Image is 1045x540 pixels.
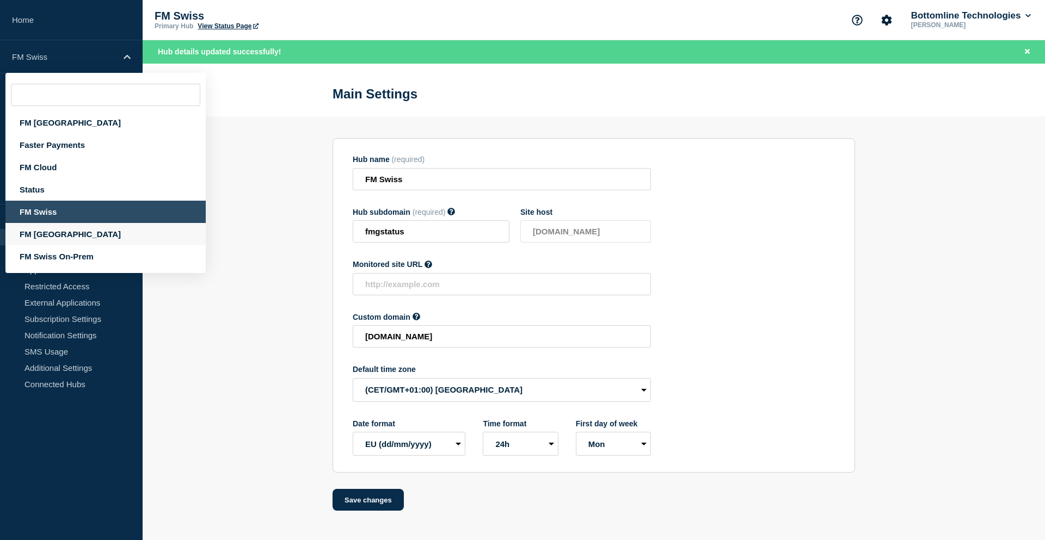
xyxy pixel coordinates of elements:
[353,365,651,374] div: Default time zone
[520,208,651,216] div: Site host
[520,220,651,243] input: Site host
[333,489,404,511] button: Save changes
[198,22,258,30] a: View Status Page
[155,10,372,22] p: FM Swiss
[353,432,465,456] select: Date format
[5,245,206,268] div: FM Swiss On-Prem
[846,9,869,32] button: Support
[909,21,1022,29] p: [PERSON_NAME]
[875,9,898,32] button: Account settings
[576,419,651,428] div: First day of week
[12,52,116,61] p: FM Swiss
[483,432,558,456] select: Time format
[353,220,509,243] input: sample
[158,47,281,56] span: Hub details updated successfully!
[353,378,651,402] select: Default time zone
[5,178,206,201] div: Status
[5,223,206,245] div: FM [GEOGRAPHIC_DATA]
[155,22,193,30] p: Primary Hub
[5,111,206,134] div: FM [GEOGRAPHIC_DATA]
[576,432,651,456] select: First day of week
[353,313,410,321] span: Custom domain
[353,168,651,190] input: Hub name
[391,155,425,164] span: (required)
[483,419,558,428] div: Time format
[353,419,465,428] div: Date format
[5,156,206,178] div: FM Cloud
[1021,46,1034,58] button: Close banner
[353,260,422,269] span: Monitored site URL
[5,134,206,156] div: Faster Payments
[909,10,1033,21] button: Bottomline Technologies
[353,155,651,164] div: Hub name
[5,201,206,223] div: FM Swiss
[413,208,446,216] span: (required)
[333,86,417,102] h1: Main Settings
[353,208,410,216] span: Hub subdomain
[353,273,651,295] input: http://example.com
